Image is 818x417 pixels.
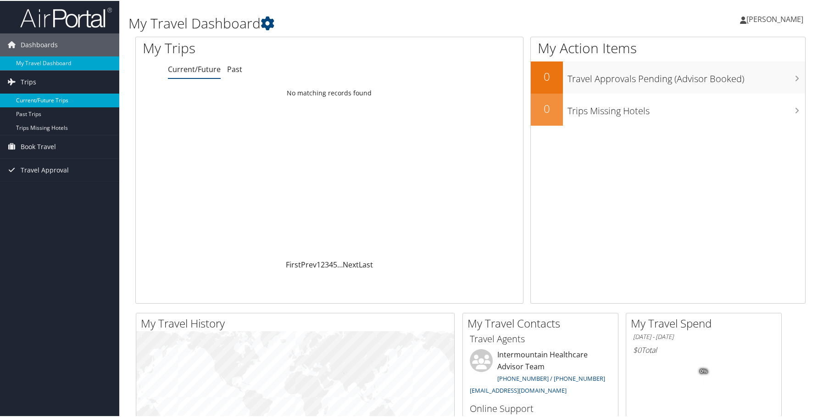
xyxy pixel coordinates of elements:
[317,259,321,269] a: 1
[21,158,69,181] span: Travel Approval
[143,38,355,57] h1: My Trips
[21,70,36,93] span: Trips
[20,6,112,28] img: airportal-logo.png
[325,259,329,269] a: 3
[470,385,567,394] a: [EMAIL_ADDRESS][DOMAIN_NAME]
[337,259,343,269] span: …
[531,100,563,116] h2: 0
[633,344,774,354] h6: Total
[497,373,605,382] a: [PHONE_NUMBER] / [PHONE_NUMBER]
[631,315,781,330] h2: My Travel Spend
[301,259,317,269] a: Prev
[359,259,373,269] a: Last
[168,63,221,73] a: Current/Future
[467,315,618,330] h2: My Travel Contacts
[470,332,611,345] h3: Travel Agents
[531,61,805,93] a: 0Travel Approvals Pending (Advisor Booked)
[136,84,523,100] td: No matching records found
[21,134,56,157] span: Book Travel
[633,332,774,340] h6: [DATE] - [DATE]
[700,368,707,373] tspan: 0%
[321,259,325,269] a: 2
[329,259,333,269] a: 4
[531,38,805,57] h1: My Action Items
[333,259,337,269] a: 5
[531,93,805,125] a: 0Trips Missing Hotels
[740,5,812,32] a: [PERSON_NAME]
[746,13,803,23] span: [PERSON_NAME]
[470,401,611,414] h3: Online Support
[568,67,805,84] h3: Travel Approvals Pending (Advisor Booked)
[465,348,616,397] li: Intermountain Healthcare Advisor Team
[568,99,805,117] h3: Trips Missing Hotels
[286,259,301,269] a: First
[633,344,641,354] span: $0
[531,68,563,83] h2: 0
[227,63,242,73] a: Past
[343,259,359,269] a: Next
[141,315,454,330] h2: My Travel History
[21,33,58,56] span: Dashboards
[128,13,584,32] h1: My Travel Dashboard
